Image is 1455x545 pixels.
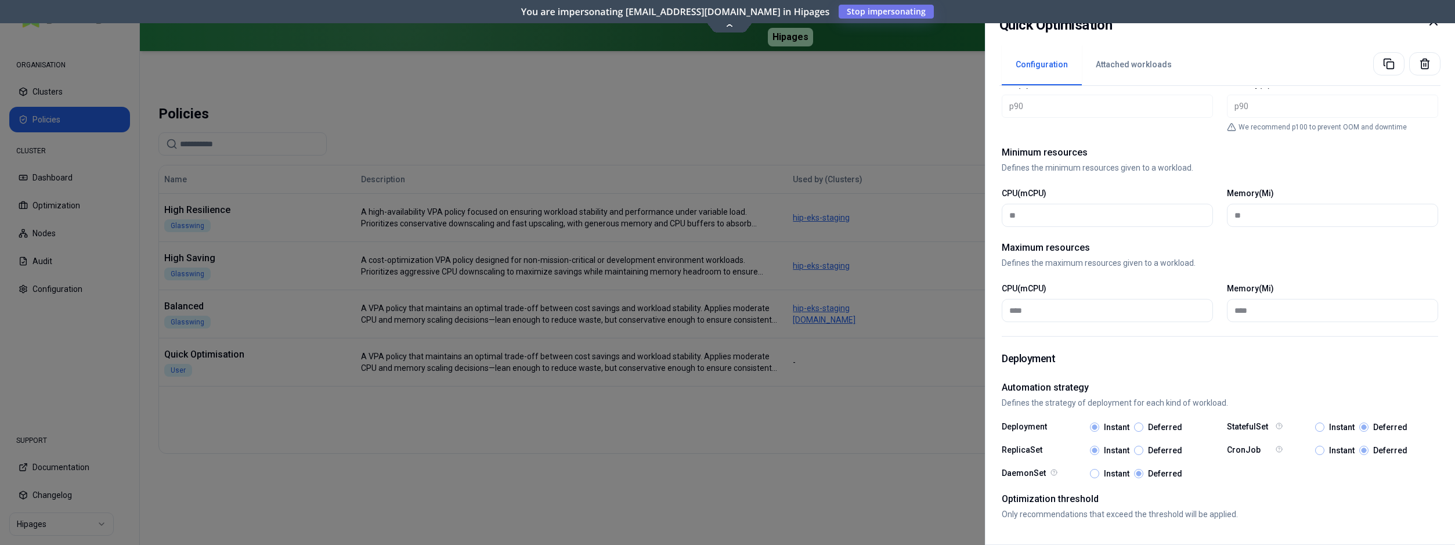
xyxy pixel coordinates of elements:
p: Defines the strategy of deployment for each kind of workload. [1002,397,1438,409]
label: StatefulSet [1227,423,1273,432]
label: ReplicaSet [1002,446,1048,455]
button: Configuration [1002,45,1082,85]
label: Instant [1329,423,1355,431]
h2: Automation strategy [1002,381,1438,395]
p: Only recommendations that exceed the threshold will be applied. [1002,508,1438,520]
label: DaemonSet [1002,469,1048,478]
label: Deployment [1002,423,1048,432]
h2: Minimum resources [1002,146,1438,160]
h2: Optimization threshold [1002,492,1438,506]
label: Instant [1329,446,1355,454]
label: Deferred [1373,446,1407,454]
label: Memory(Mi) [1227,284,1274,293]
h2: Maximum resources [1002,241,1438,255]
h1: Deployment [1002,351,1438,367]
label: Instant [1104,470,1129,478]
label: Instant [1104,446,1129,454]
label: CPU(mCPU) [1002,284,1046,293]
p: We recommend p100 to prevent OOM and downtime [1239,122,1407,132]
label: Memory(Mi) [1227,189,1274,198]
label: Deferred [1148,470,1182,478]
label: Instant [1104,423,1129,431]
label: CPU(mCPU) [1002,189,1046,198]
label: CronJob [1227,446,1273,455]
label: Deferred [1373,423,1407,431]
p: Defines the maximum resources given to a workload. [1002,257,1438,269]
label: Deferred [1148,423,1182,431]
p: Defines the minimum resources given to a workload. [1002,162,1438,174]
button: Attached workloads [1082,45,1186,85]
label: Deferred [1148,446,1182,454]
h2: Quick Optimisation [999,15,1112,35]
